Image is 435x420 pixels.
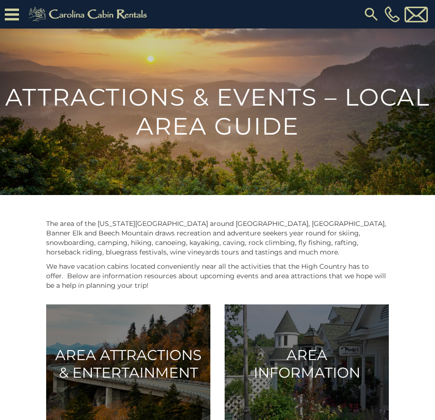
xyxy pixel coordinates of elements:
p: The area of the [US_STATE][GEOGRAPHIC_DATA] around [GEOGRAPHIC_DATA], [GEOGRAPHIC_DATA], Banner E... [46,219,389,257]
p: We have vacation cabins located conveniently near all the activities that the High Country has to... [46,262,389,290]
img: search-regular.svg [363,6,380,23]
h3: Area Attractions & Entertainment [55,346,202,381]
img: Khaki-logo.png [24,5,155,24]
h3: Area Information [233,346,381,381]
a: [PHONE_NUMBER] [382,6,402,22]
